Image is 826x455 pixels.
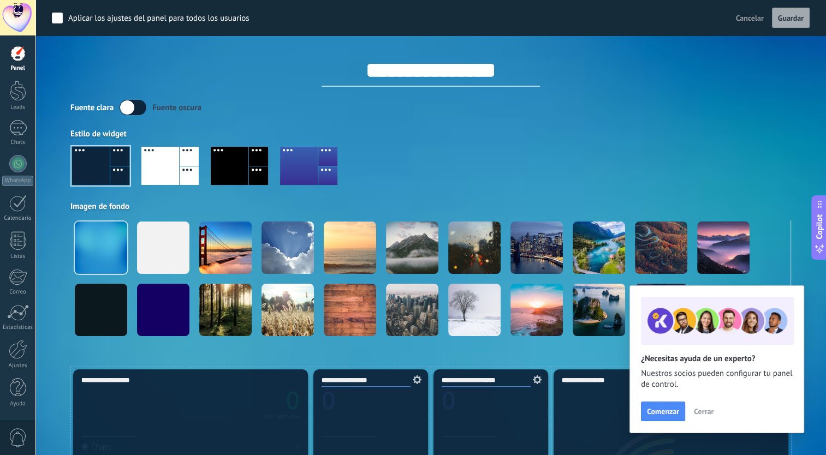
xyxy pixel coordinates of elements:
[694,408,714,415] span: Cerrar
[2,65,34,72] div: Panel
[2,215,34,222] div: Calendario
[647,408,679,415] span: Comenzar
[70,103,114,113] div: Fuente clara
[2,400,34,408] div: Ayuda
[641,368,793,390] span: Nuestros socios pueden configurar tu panel de control.
[2,139,34,146] div: Chats
[68,13,249,24] div: Aplicar los ajustes del panel para todos los usuarios
[2,289,34,296] div: Correo
[2,176,33,186] div: WhatsApp
[2,104,34,111] div: Leads
[70,201,791,212] div: Imagen de fondo
[772,8,810,28] button: Guardar
[70,129,791,139] div: Estilo de widget
[2,362,34,369] div: Ajustes
[736,13,764,23] span: Cancelar
[778,14,804,22] span: Guardar
[641,402,685,421] button: Comenzar
[152,103,201,113] div: Fuente oscura
[732,10,768,26] button: Cancelar
[641,354,793,364] h2: ¿Necesitas ayuda de un experto?
[814,214,825,240] span: Copilot
[2,324,34,331] div: Estadísticas
[2,253,34,260] div: Listas
[689,403,718,420] button: Cerrar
